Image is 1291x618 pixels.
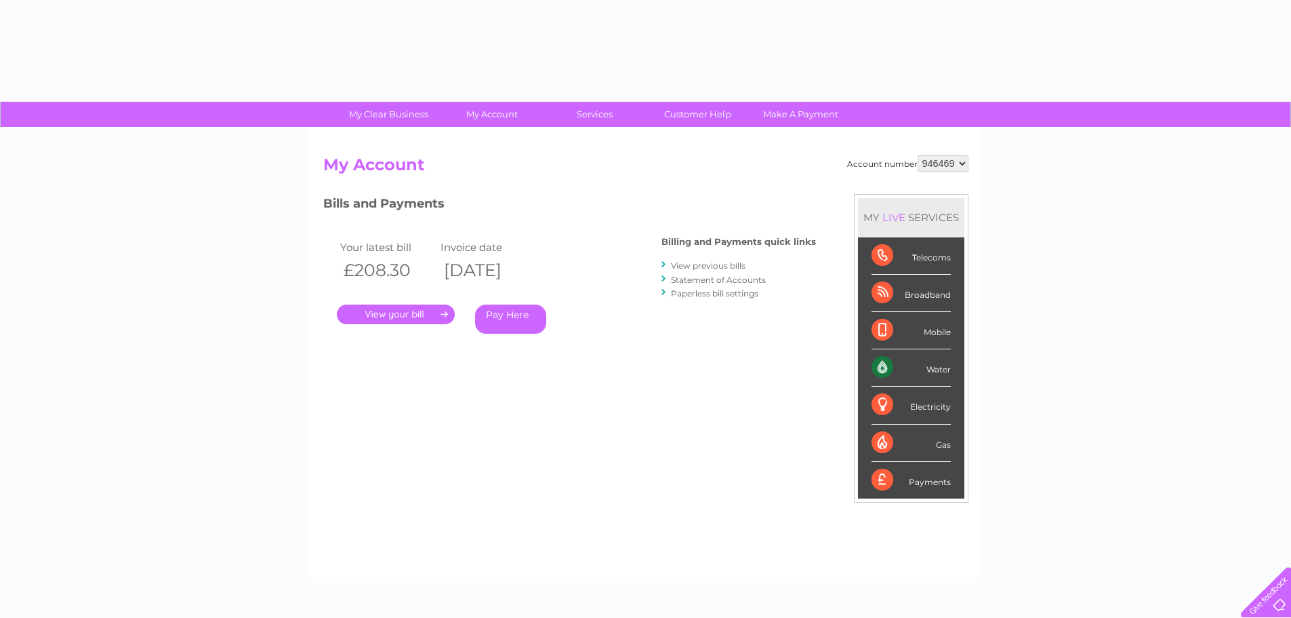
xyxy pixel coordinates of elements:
a: Paperless bill settings [671,288,758,298]
th: [DATE] [437,256,538,284]
a: My Clear Business [333,102,445,127]
div: Mobile [872,312,951,349]
div: Account number [847,155,968,172]
div: Electricity [872,387,951,424]
td: Your latest bill [337,238,438,256]
div: Broadband [872,275,951,312]
h4: Billing and Payments quick links [661,237,816,247]
a: Customer Help [642,102,754,127]
th: £208.30 [337,256,438,284]
a: My Account [436,102,548,127]
a: Pay Here [475,305,546,334]
div: Telecoms [872,237,951,275]
a: View previous bills [671,260,745,271]
div: Payments [872,462,951,499]
td: Invoice date [437,238,538,256]
div: Water [872,349,951,387]
h3: Bills and Payments [323,194,816,218]
h2: My Account [323,155,968,181]
a: Make A Payment [745,102,857,127]
a: . [337,305,455,324]
div: Gas [872,425,951,462]
div: LIVE [880,211,908,224]
a: Services [539,102,651,127]
a: Statement of Accounts [671,275,766,285]
div: MY SERVICES [858,198,964,237]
